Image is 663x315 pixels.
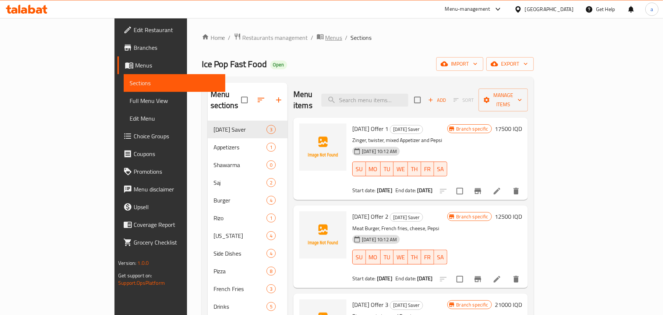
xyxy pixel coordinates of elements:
div: Side Dishes4 [208,245,288,262]
div: items [267,267,276,276]
div: Pizza8 [208,262,288,280]
span: 4 [267,232,275,239]
span: MO [369,252,378,263]
div: French Fries [214,284,267,293]
a: Choice Groups [117,127,225,145]
span: Branches [134,43,219,52]
span: Coupons [134,149,219,158]
span: 3 [267,126,275,133]
span: FR [424,164,431,174]
span: 2 [267,179,275,186]
button: MO [366,162,381,176]
span: Grocery Checklist [134,238,219,247]
h6: 21000 IQD [495,300,522,310]
span: Branch specific [454,213,491,220]
div: items [267,214,276,222]
a: Support.OpsPlatform [118,278,165,288]
div: items [267,196,276,205]
a: Sections [124,74,225,92]
span: [DATE] 10:12 AM [359,236,400,243]
span: SA [437,252,444,263]
span: Saj [214,178,267,187]
div: Shawarma0 [208,156,288,174]
div: Kentucky [214,231,267,240]
a: Promotions [117,163,225,180]
button: Add [425,94,449,106]
b: [DATE] [417,186,433,195]
span: Open [270,62,287,68]
div: items [267,125,276,134]
span: Burger [214,196,267,205]
span: Select section [410,92,425,108]
a: Full Menu View [124,92,225,110]
span: [DATE] Offer 3 [352,299,388,310]
h2: Menu sections [211,89,241,111]
button: MO [366,250,381,264]
span: TH [411,164,418,174]
span: 3 [267,285,275,292]
span: TU [384,252,391,263]
span: 8 [267,268,275,275]
span: Promotions [134,167,219,176]
span: 1.0.0 [138,258,149,268]
span: [DATE] Offer 2 [352,211,388,222]
button: delete [507,182,525,200]
span: Add item [425,94,449,106]
span: Select to update [452,183,468,199]
a: Grocery Checklist [117,233,225,251]
b: [DATE] [377,274,392,283]
div: items [267,231,276,240]
h2: Menu items [293,89,313,111]
a: Branches [117,39,225,56]
button: Branch-specific-item [469,182,487,200]
div: Saj2 [208,174,288,191]
div: items [267,302,276,311]
b: [DATE] [417,274,433,283]
span: [DATE] Saver [390,125,423,134]
button: delete [507,270,525,288]
span: 4 [267,197,275,204]
span: [DATE] 10:12 AM [359,148,400,155]
span: End date: [395,274,416,283]
button: Add section [270,91,288,109]
img: Ramadan Offer 1 [299,124,346,171]
span: Coverage Report [134,220,219,229]
span: Version: [118,258,136,268]
span: [DATE] Saver [390,213,423,222]
div: Ramadan Saver [390,125,423,134]
button: import [436,57,483,71]
span: SU [356,164,363,174]
a: Upsell [117,198,225,216]
span: [DATE] Offer 1 [352,123,388,134]
div: [US_STATE]4 [208,227,288,245]
span: Pizza [214,267,267,276]
button: TU [381,162,394,176]
div: Ramadan Saver [214,125,267,134]
a: Menu disclaimer [117,180,225,198]
b: [DATE] [377,186,392,195]
button: SU [352,250,366,264]
span: Choice Groups [134,132,219,141]
button: TH [408,162,421,176]
span: Menus [135,61,219,70]
span: Branch specific [454,125,491,132]
button: WE [394,162,408,176]
div: items [267,249,276,258]
span: 4 [267,250,275,257]
span: a [650,5,653,13]
span: [DATE] Saver [390,301,423,309]
a: Edit menu item [493,187,501,195]
span: Appetizers [214,143,267,152]
div: French Fries3 [208,280,288,298]
div: Burger4 [208,191,288,209]
a: Menus [117,56,225,74]
div: Ramadan Saver [390,213,423,222]
input: search [321,94,408,107]
div: Open [270,60,287,69]
span: [DATE] Saver [214,125,267,134]
h6: 12500 IQD [495,211,522,222]
span: TU [384,164,391,174]
h6: 17500 IQD [495,124,522,134]
span: SU [356,252,363,263]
